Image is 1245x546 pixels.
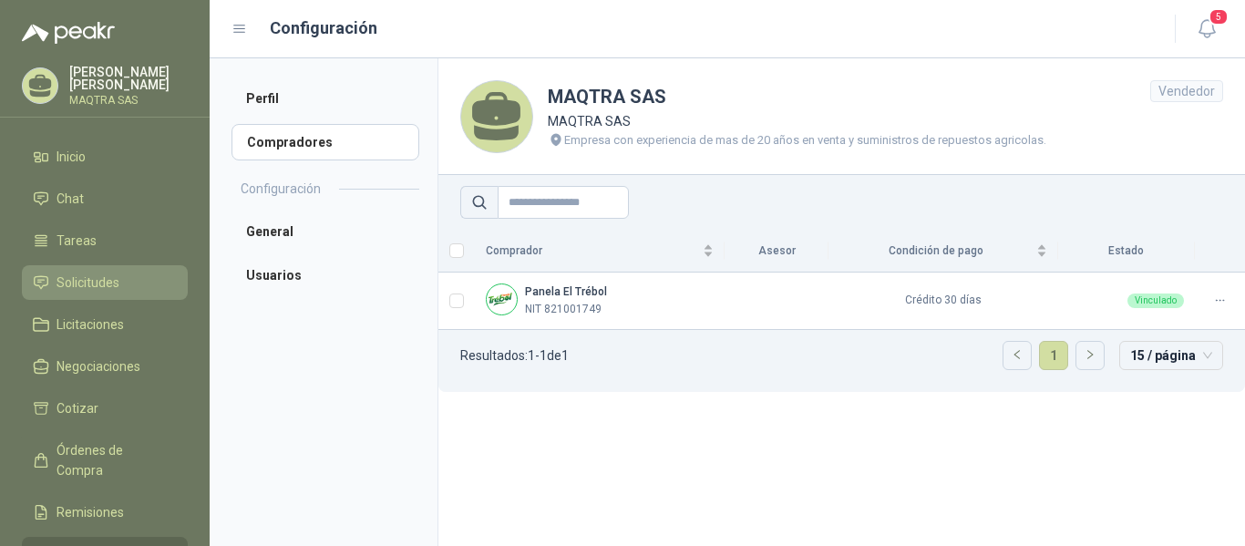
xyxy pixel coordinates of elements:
[57,398,98,418] span: Cotizar
[232,257,419,294] a: Usuarios
[241,179,321,199] h2: Configuración
[828,230,1058,273] th: Condición de pago
[1150,80,1223,102] div: Vendedor
[1040,342,1067,369] a: 1
[22,22,115,44] img: Logo peakr
[725,230,828,273] th: Asesor
[1039,341,1068,370] li: 1
[22,307,188,342] a: Licitaciones
[486,242,699,260] span: Comprador
[57,314,124,335] span: Licitaciones
[57,356,140,376] span: Negociaciones
[548,83,1046,111] h1: MAQTRA SAS
[22,223,188,258] a: Tareas
[69,66,188,91] p: [PERSON_NAME] [PERSON_NAME]
[22,181,188,216] a: Chat
[57,147,86,167] span: Inicio
[22,139,188,174] a: Inicio
[22,495,188,530] a: Remisiones
[487,284,517,314] img: Company Logo
[1003,341,1032,370] li: Página anterior
[1085,349,1096,360] span: right
[564,131,1046,149] p: Empresa con experiencia de mas de 20 años en venta y suministros de repuestos agricolas.
[270,15,377,41] h1: Configuración
[525,285,607,298] b: Panela El Trébol
[57,231,97,251] span: Tareas
[57,189,84,209] span: Chat
[1058,230,1195,273] th: Estado
[1190,13,1223,46] button: 5
[232,124,419,160] a: Compradores
[22,349,188,384] a: Negociaciones
[475,230,725,273] th: Comprador
[1076,342,1104,369] button: right
[460,349,569,362] p: Resultados: 1 - 1 de 1
[1003,342,1031,369] button: left
[1119,341,1223,370] div: tamaño de página
[22,433,188,488] a: Órdenes de Compra
[232,80,419,117] a: Perfil
[548,111,1046,131] p: MAQTRA SAS
[1209,8,1229,26] span: 5
[1012,349,1023,360] span: left
[1127,294,1184,308] div: Vinculado
[57,502,124,522] span: Remisiones
[828,273,1058,330] td: Crédito 30 días
[57,273,119,293] span: Solicitudes
[1075,341,1105,370] li: Página siguiente
[22,391,188,426] a: Cotizar
[1130,342,1212,369] span: 15 / página
[839,242,1033,260] span: Condición de pago
[232,213,419,250] a: General
[525,301,602,318] p: NIT 821001749
[69,95,188,106] p: MAQTRA SAS
[22,265,188,300] a: Solicitudes
[57,440,170,480] span: Órdenes de Compra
